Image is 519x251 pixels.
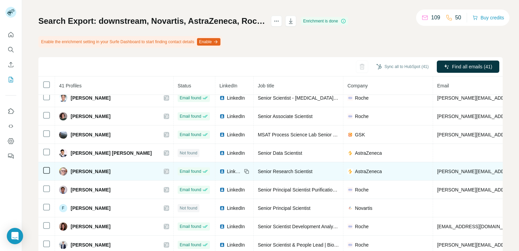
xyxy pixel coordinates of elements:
p: 50 [455,14,461,22]
img: Avatar [59,94,67,102]
span: LinkedIn [227,113,245,120]
span: Senior Principal Scientist [258,205,310,211]
div: Enable the enrichment setting in your Surfe Dashboard to start finding contact details [38,36,222,48]
button: Sync all to HubSpot (41) [372,62,433,72]
span: Roche [355,241,369,248]
img: company-logo [347,224,353,229]
img: company-logo [347,169,353,174]
span: Senior Scientist & People Lead | Bioprocess Research [258,242,373,248]
span: [PERSON_NAME] [71,113,110,120]
button: Search [5,44,16,56]
button: Enable [197,38,220,46]
img: LinkedIn logo [219,242,225,248]
span: Email found [180,132,201,138]
button: Quick start [5,29,16,41]
span: Roche [355,223,369,230]
img: company-logo [347,132,353,137]
span: Status [178,83,191,88]
img: Avatar [59,222,67,231]
span: AstraZeneca [355,150,382,156]
span: Senior Data Scientist [258,150,302,156]
img: company-logo [347,187,353,193]
span: LinkedIn [227,223,245,230]
button: Feedback [5,150,16,162]
span: Senior Research Scientist [258,169,312,174]
button: Find all emails (41) [437,61,499,73]
span: Not found [180,205,197,211]
span: Email found [180,95,201,101]
span: LinkedIn [227,241,245,248]
img: LinkedIn logo [219,114,225,119]
span: Email found [180,242,201,248]
img: Avatar [59,112,67,120]
span: [PERSON_NAME] [71,131,110,138]
span: LinkedIn [227,131,245,138]
img: LinkedIn logo [219,150,225,156]
img: Avatar [59,149,67,157]
span: [PERSON_NAME] [71,95,110,101]
span: Company [347,83,368,88]
img: Avatar [59,186,67,194]
img: LinkedIn logo [219,187,225,193]
button: actions [271,16,282,27]
span: [PERSON_NAME] [71,186,110,193]
span: Senior Scientist - [MEDICAL_DATA] Downstream Development [258,95,391,101]
img: LinkedIn logo [219,132,225,137]
span: Email found [180,187,201,193]
span: GSK [355,131,365,138]
span: Email found [180,113,201,119]
span: Senior Scientist Development Analytics & Matrixlead [258,224,368,229]
span: Not found [180,150,197,156]
img: company-logo [347,114,353,119]
span: LinkedIn [227,205,245,212]
img: company-logo [347,205,353,211]
span: Roche [355,186,369,193]
img: LinkedIn logo [219,169,225,174]
button: My lists [5,73,16,86]
img: Avatar [59,167,67,175]
img: Avatar [59,241,67,249]
span: LinkedIn [227,186,245,193]
p: 109 [431,14,440,22]
span: 41 Profiles [59,83,82,88]
img: LinkedIn logo [219,205,225,211]
span: [PERSON_NAME] [71,241,110,248]
span: [PERSON_NAME] [71,168,110,175]
h1: Search Export: downstream, Novartis, AstraZeneca, Roche, GSK, [PERSON_NAME], ImmunOs Therapeutics... [38,16,265,27]
span: LinkedIn [219,83,237,88]
span: Senior Principal Scientist Purification Development and Senior Project Leader Bioprocess Development [258,187,475,193]
button: Buy credits [472,13,504,22]
span: Roche [355,95,369,101]
img: LinkedIn logo [219,224,225,229]
span: LinkedIn [227,150,245,156]
span: Job title [258,83,274,88]
span: Email found [180,223,201,230]
div: Enrichment is done [301,17,348,25]
span: Roche [355,113,369,120]
div: F [59,204,67,212]
div: Open Intercom Messenger [7,228,23,244]
img: LinkedIn logo [219,95,225,101]
span: [PERSON_NAME] [71,223,110,230]
img: company-logo [347,150,353,156]
button: Dashboard [5,135,16,147]
span: Senior Associate Scientist [258,114,312,119]
span: [EMAIL_ADDRESS][DOMAIN_NAME] [437,224,518,229]
img: company-logo [347,242,353,248]
button: Use Surfe API [5,120,16,132]
span: [PERSON_NAME] [PERSON_NAME] [71,150,152,156]
span: LinkedIn [227,95,245,101]
span: Find all emails (41) [452,63,492,70]
span: Novartis [355,205,372,212]
span: AstraZeneca [355,168,382,175]
span: MSAT Process Science Lab Senior Scientist [258,132,351,137]
button: Use Surfe on LinkedIn [5,105,16,117]
img: company-logo [347,95,353,101]
span: [PERSON_NAME] [71,205,110,212]
span: Email found [180,168,201,174]
span: LinkedIn [227,168,242,175]
button: Enrich CSV [5,58,16,71]
img: Avatar [59,131,67,139]
span: Email [437,83,449,88]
